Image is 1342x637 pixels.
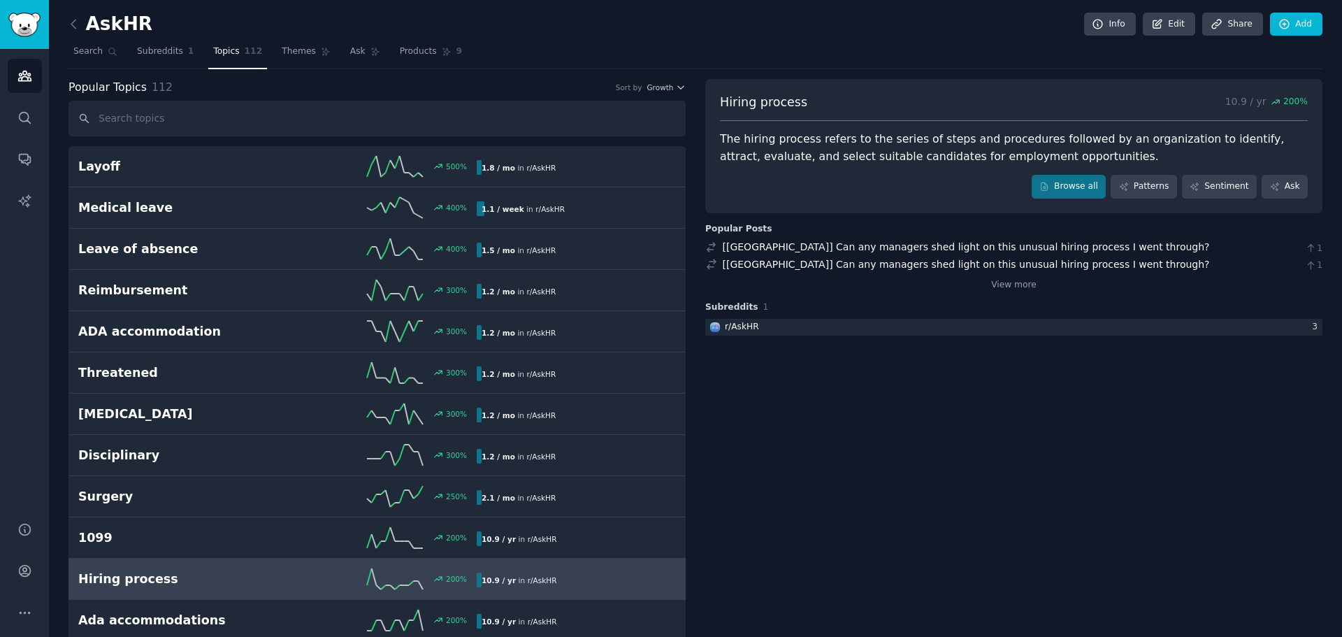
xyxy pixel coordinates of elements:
[482,576,516,585] b: 10.9 / yr
[446,368,467,378] div: 300 %
[446,450,467,460] div: 300 %
[1111,175,1176,199] a: Patterns
[616,83,642,92] div: Sort by
[350,45,366,58] span: Ask
[446,409,467,419] div: 300 %
[446,574,467,584] div: 200 %
[456,45,463,58] span: 9
[1202,13,1262,36] a: Share
[132,41,199,69] a: Subreddits1
[1182,175,1257,199] a: Sentiment
[482,370,515,378] b: 1.2 / mo
[528,535,557,543] span: r/ AskHR
[477,531,561,546] div: in
[78,447,277,464] h2: Disciplinary
[482,411,515,420] b: 1.2 / mo
[477,614,561,629] div: in
[477,160,561,175] div: in
[482,246,515,255] b: 1.5 / mo
[647,83,673,92] span: Growth
[482,287,515,296] b: 1.2 / mo
[68,187,686,229] a: Medical leave400%1.1 / weekin r/AskHR
[446,203,467,213] div: 400 %
[526,494,556,502] span: r/ AskHR
[68,146,686,187] a: Layoff500%1.8 / moin r/AskHR
[1032,175,1106,199] a: Browse all
[78,488,277,506] h2: Surgery
[705,223,772,236] div: Popular Posts
[68,79,147,96] span: Popular Topics
[1084,13,1136,36] a: Info
[68,311,686,352] a: ADA accommodation300%1.2 / moin r/AskHR
[345,41,385,69] a: Ask
[763,302,769,312] span: 1
[68,270,686,311] a: Reimbursement300%1.2 / moin r/AskHR
[78,282,277,299] h2: Reimbursement
[1262,175,1308,199] a: Ask
[720,131,1308,165] div: The hiring process refers to the series of steps and procedures followed by an organization to id...
[68,394,686,435] a: [MEDICAL_DATA]300%1.2 / moin r/AskHR
[446,492,467,501] div: 250 %
[68,476,686,517] a: Surgery250%2.1 / moin r/AskHR
[725,321,759,334] div: r/ AskHR
[705,319,1322,336] a: AskHRr/AskHR3
[1143,13,1195,36] a: Edit
[482,329,515,337] b: 1.2 / mo
[73,45,103,58] span: Search
[68,101,686,136] input: Search topics
[68,352,686,394] a: Threatened300%1.2 / moin r/AskHR
[68,41,122,69] a: Search
[78,529,277,547] h2: 1099
[705,301,758,314] span: Subreddits
[1225,94,1308,111] p: 10.9 / yr
[477,366,561,381] div: in
[152,80,173,94] span: 112
[188,45,194,58] span: 1
[1270,13,1322,36] a: Add
[446,615,467,625] div: 200 %
[1283,96,1308,108] span: 200 %
[477,408,561,422] div: in
[78,612,277,629] h2: Ada accommodations
[477,201,570,216] div: in
[446,285,467,295] div: 300 %
[647,83,686,92] button: Growth
[400,45,437,58] span: Products
[526,452,556,461] span: r/ AskHR
[482,494,515,502] b: 2.1 / mo
[78,241,277,258] h2: Leave of absence
[526,164,556,172] span: r/ AskHR
[395,41,467,69] a: Products9
[482,205,524,213] b: 1.1 / week
[535,205,565,213] span: r/ AskHR
[213,45,239,58] span: Topics
[477,573,561,587] div: in
[991,279,1037,292] a: View more
[446,244,467,254] div: 400 %
[477,243,561,257] div: in
[528,576,557,585] span: r/ AskHR
[482,452,515,461] b: 1.2 / mo
[526,370,556,378] span: r/ AskHR
[78,571,277,588] h2: Hiring process
[78,158,277,176] h2: Layoff
[8,13,41,37] img: GummySearch logo
[446,162,467,171] div: 500 %
[1305,243,1322,255] span: 1
[282,45,316,58] span: Themes
[78,406,277,423] h2: [MEDICAL_DATA]
[277,41,335,69] a: Themes
[245,45,263,58] span: 112
[723,241,1210,252] a: [[GEOGRAPHIC_DATA]] Can any managers shed light on this unusual hiring process I went through?
[1305,259,1322,272] span: 1
[526,329,556,337] span: r/ AskHR
[482,535,516,543] b: 10.9 / yr
[723,259,1210,270] a: [[GEOGRAPHIC_DATA]] Can any managers shed light on this unusual hiring process I went through?
[78,364,277,382] h2: Threatened
[68,229,686,270] a: Leave of absence400%1.5 / moin r/AskHR
[528,617,557,626] span: r/ AskHR
[1312,321,1322,334] div: 3
[482,617,516,626] b: 10.9 / yr
[137,45,183,58] span: Subreddits
[446,327,467,336] div: 300 %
